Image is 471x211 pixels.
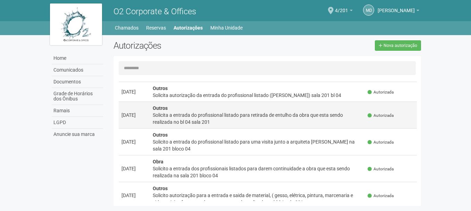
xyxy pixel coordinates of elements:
[368,113,394,119] span: Autorizada
[378,9,419,14] a: [PERSON_NAME]
[174,23,203,33] a: Autorizações
[153,92,362,99] div: Solicita autorização da entrada do profissional listado ([PERSON_NAME]) sala 201 bl 04
[52,52,103,64] a: Home
[153,132,168,138] strong: Outros
[153,138,362,152] div: Solicito a entrada do profissional listado para uma visita junto a arquiteta [PERSON_NAME] na sal...
[52,129,103,140] a: Anuncie sua marca
[153,186,168,191] strong: Outros
[50,3,102,45] img: logo.jpg
[153,112,362,125] div: Solicita a entrada do profissional listado para retirada de entulho da obra que esta sendo realiz...
[121,88,147,95] div: [DATE]
[121,192,147,199] div: [DATE]
[153,192,362,206] div: Solicito autorização para a entrada e saida de material, ( gesso, elétrica, pintura, marcenaria e...
[52,88,103,105] a: Grade de Horários dos Ônibus
[52,76,103,88] a: Documentos
[210,23,243,33] a: Minha Unidade
[52,105,103,117] a: Ramais
[335,1,348,13] span: 4/201
[368,193,394,199] span: Autorizada
[115,23,138,33] a: Chamados
[121,165,147,172] div: [DATE]
[384,43,417,48] span: Nova autorização
[153,165,362,179] div: Solicito a entrada dos profissionais listados para darem continuidade a obra que esta sendo reali...
[52,117,103,129] a: LGPD
[113,40,262,51] h2: Autorizações
[121,112,147,119] div: [DATE]
[368,166,394,172] span: Autorizada
[375,40,421,51] a: Nova autorização
[335,9,353,14] a: 4/201
[378,1,415,13] span: Marcelo de Andrade Ferreira
[146,23,166,33] a: Reservas
[153,86,168,91] strong: Outros
[52,64,103,76] a: Comunicados
[363,5,374,16] a: Md
[113,7,196,16] span: O2 Corporate & Offices
[368,89,394,95] span: Autorizada
[368,139,394,145] span: Autorizada
[121,138,147,145] div: [DATE]
[153,159,163,164] strong: Obra
[153,105,168,111] strong: Outros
